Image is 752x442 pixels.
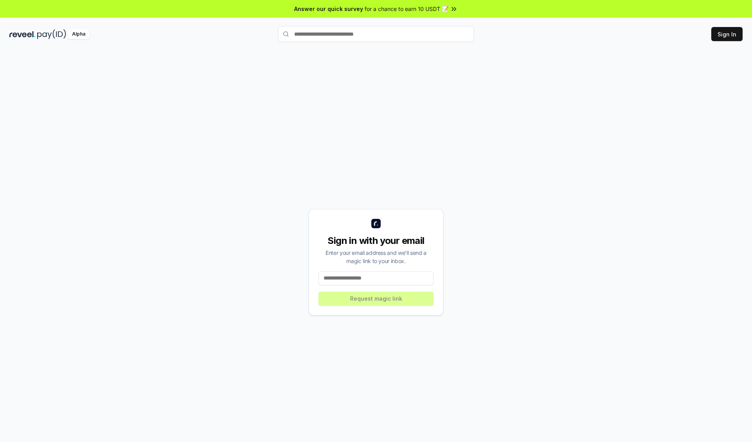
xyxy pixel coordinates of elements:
img: pay_id [37,29,66,39]
div: Enter your email address and we’ll send a magic link to your inbox. [318,249,434,265]
span: Answer our quick survey [294,5,363,13]
div: Alpha [68,29,90,39]
img: reveel_dark [9,29,36,39]
span: for a chance to earn 10 USDT 📝 [365,5,448,13]
button: Sign In [711,27,743,41]
div: Sign in with your email [318,235,434,247]
img: logo_small [371,219,381,228]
